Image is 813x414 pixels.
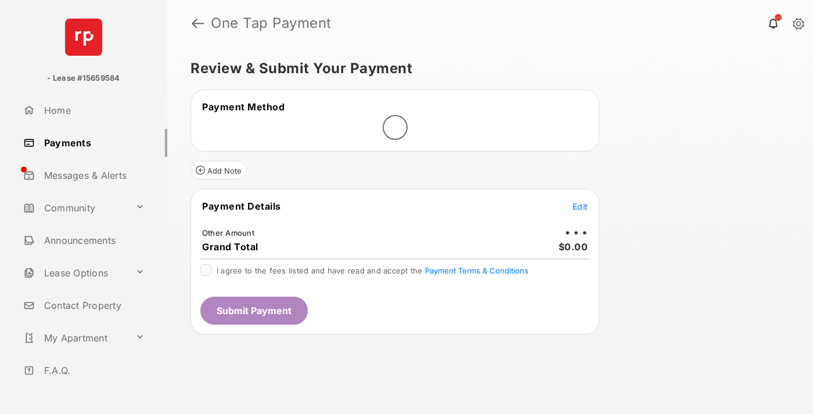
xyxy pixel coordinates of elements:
a: Messages & Alerts [19,161,167,189]
span: I agree to the fees listed and have read and accept the [217,266,528,275]
h5: Review & Submit Your Payment [190,62,780,75]
a: Payments [19,129,167,157]
strong: One Tap Payment [211,16,332,30]
span: $0.00 [559,241,588,253]
button: I agree to the fees listed and have read and accept the [425,266,528,275]
a: My Apartment [19,324,131,352]
span: Edit [573,201,588,211]
button: Add Note [190,161,247,179]
td: Other Amount [202,228,255,238]
span: Payment Method [202,101,285,113]
button: Submit Payment [200,297,308,325]
a: Announcements [19,226,167,254]
a: Home [19,96,167,124]
img: svg+xml;base64,PHN2ZyB4bWxucz0iaHR0cDovL3d3dy53My5vcmcvMjAwMC9zdmciIHdpZHRoPSI2NCIgaGVpZ2h0PSI2NC... [65,19,102,56]
span: Grand Total [202,241,258,253]
span: Payment Details [202,200,281,212]
a: F.A.Q. [19,357,167,384]
a: Contact Property [19,291,167,319]
button: Edit [573,200,588,212]
a: Community [19,194,131,222]
p: - Lease #15659584 [47,73,120,84]
a: Lease Options [19,259,131,287]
